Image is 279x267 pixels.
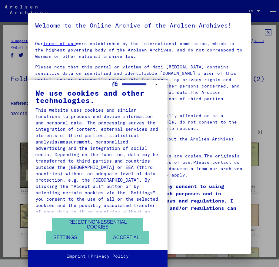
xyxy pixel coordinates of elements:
button: Accept all [106,231,149,244]
div: This website uses cookies and similar functions to process end device information and personal da... [35,107,160,221]
button: Reject non-essential cookies [52,218,143,231]
a: Imprint [67,253,86,259]
a: Privacy Policy [91,253,129,259]
button: Settings [46,231,84,244]
div: We use cookies and other technologies. [35,89,160,104]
